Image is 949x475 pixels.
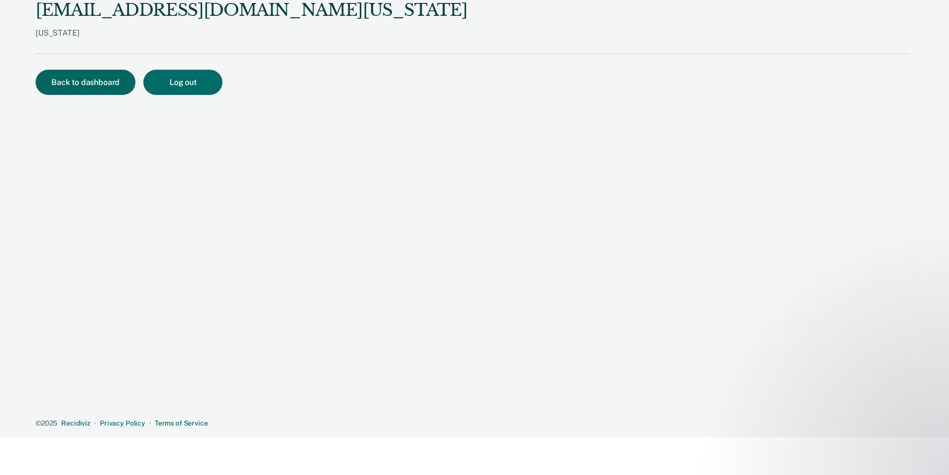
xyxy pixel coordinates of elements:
div: [US_STATE] [36,28,467,53]
a: Terms of Service [155,419,208,427]
button: Back to dashboard [36,70,135,95]
a: Back to dashboard [36,79,143,86]
a: Privacy Policy [100,419,145,427]
span: © 2025 [36,419,57,427]
a: Recidiviz [61,419,90,427]
div: · · [36,419,909,428]
button: Log out [143,70,222,95]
